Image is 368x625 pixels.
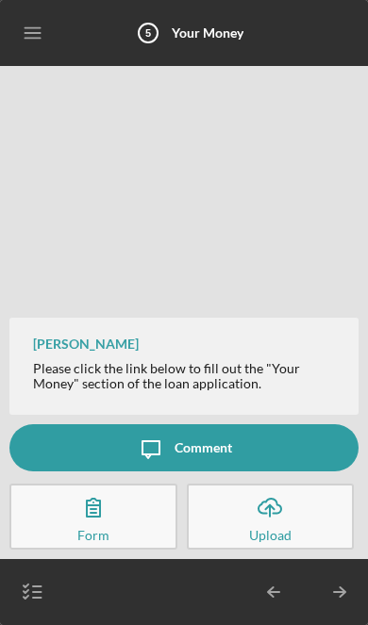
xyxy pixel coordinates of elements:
div: Comment [175,424,232,471]
div: [PERSON_NAME] [33,337,139,352]
button: Form [9,484,177,550]
button: Comment [9,424,359,471]
div: Please click the link below to fill out the "Your Money" section of the loan application. [33,361,340,391]
b: Your Money [172,25,243,41]
tspan: 5 [145,27,151,39]
button: Upload [187,484,355,550]
div: Upload [249,531,292,540]
div: Form [77,531,109,540]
